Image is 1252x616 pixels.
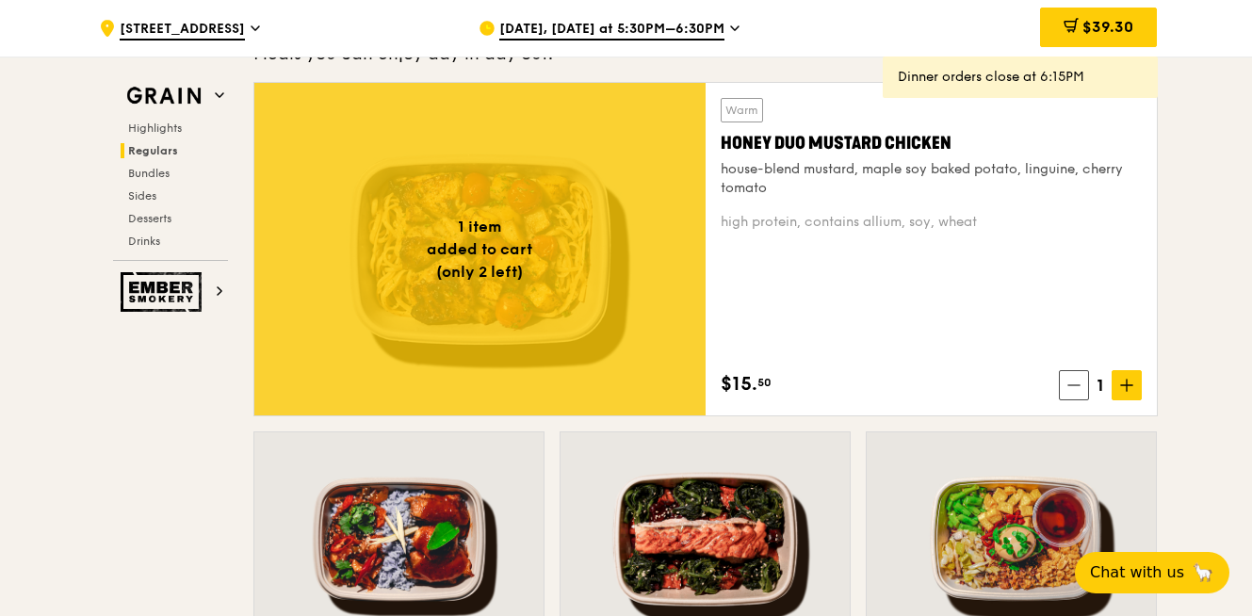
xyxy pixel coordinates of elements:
span: 50 [757,375,772,390]
div: Dinner orders close at 6:15PM [898,68,1143,87]
span: $39.30 [1082,18,1133,36]
img: Grain web logo [121,79,207,113]
span: Desserts [128,212,171,225]
span: $15. [721,370,757,398]
span: Sides [128,189,156,203]
span: 🦙 [1192,561,1214,584]
button: Chat with us🦙 [1075,552,1229,593]
span: [DATE], [DATE] at 5:30PM–6:30PM [499,20,724,41]
span: 1 [1089,372,1112,398]
span: Bundles [128,167,170,180]
span: Chat with us [1090,561,1184,584]
div: Honey Duo Mustard Chicken [721,130,1142,156]
span: [STREET_ADDRESS] [120,20,245,41]
span: Highlights [128,122,182,135]
span: Regulars [128,144,178,157]
span: Drinks [128,235,160,248]
div: house-blend mustard, maple soy baked potato, linguine, cherry tomato [721,160,1142,198]
img: Ember Smokery web logo [121,272,207,312]
div: high protein, contains allium, soy, wheat [721,213,1142,232]
div: Warm [721,98,763,122]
